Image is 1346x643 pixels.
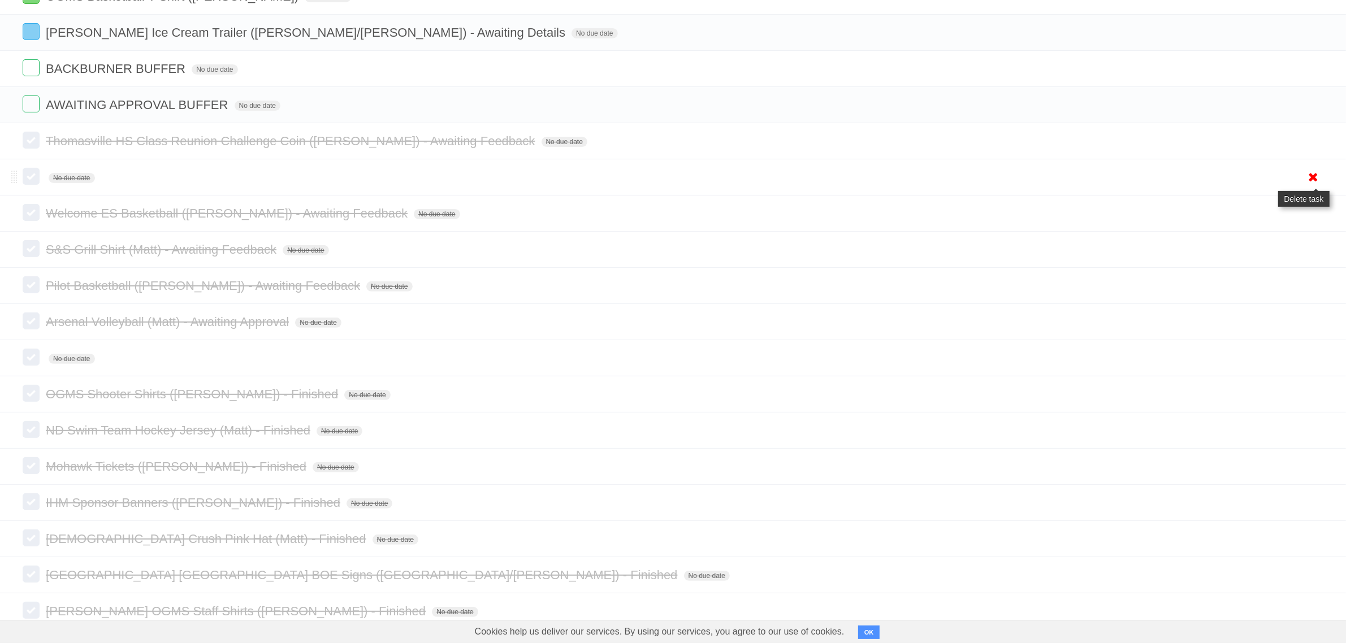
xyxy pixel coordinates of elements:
[432,607,478,617] span: No due date
[46,459,309,473] span: Mohawk Tickets ([PERSON_NAME]) - Finished
[46,532,369,546] span: [DEMOGRAPHIC_DATA] Crush Pink Hat (Matt) - Finished
[344,390,390,400] span: No due date
[858,625,880,639] button: OK
[49,173,94,183] span: No due date
[46,423,313,437] span: ND Swim Team Hockey Jersey (Matt) - Finished
[46,604,429,618] span: [PERSON_NAME] OGMS Staff Shirts ([PERSON_NAME]) - Finished
[23,602,40,619] label: Done
[23,457,40,474] label: Done
[192,64,237,75] span: No due date
[46,279,363,293] span: Pilot Basketball ([PERSON_NAME]) - Awaiting Feedback
[46,387,341,401] span: OGMS Shooter Shirts ([PERSON_NAME]) - Finished
[23,493,40,510] label: Done
[542,137,587,147] span: No due date
[46,206,410,220] span: Welcome ES Basketball ([PERSON_NAME]) - Awaiting Feedback
[46,98,231,112] span: AWAITING APPROVAL BUFFER
[23,421,40,438] label: Done
[46,315,292,329] span: Arsenal Volleyball (Matt) - Awaiting Approval
[373,535,418,545] span: No due date
[23,312,40,329] label: Done
[49,354,94,364] span: No due date
[23,349,40,366] label: Done
[23,276,40,293] label: Done
[414,209,460,219] span: No due date
[23,529,40,546] label: Done
[23,59,40,76] label: Done
[283,245,328,255] span: No due date
[235,101,280,111] span: No due date
[46,242,279,257] span: S&S Grill Shirt (Matt) - Awaiting Feedback
[23,566,40,583] label: Done
[23,168,40,185] label: Done
[317,426,362,436] span: No due date
[46,568,680,582] span: [GEOGRAPHIC_DATA] [GEOGRAPHIC_DATA] BOE Signs ([GEOGRAPHIC_DATA]/[PERSON_NAME]) - Finished
[23,95,40,112] label: Done
[23,240,40,257] label: Done
[46,62,188,76] span: BACKBURNER BUFFER
[366,281,412,292] span: No due date
[23,385,40,402] label: Done
[684,571,730,581] span: No due date
[464,620,856,643] span: Cookies help us deliver our services. By using our services, you agree to our use of cookies.
[572,28,617,38] span: No due date
[46,496,343,510] span: IHM Sponsor Banners ([PERSON_NAME]) - Finished
[347,498,392,509] span: No due date
[46,134,538,148] span: Thomasville HS Class Reunion Challenge Coin ([PERSON_NAME]) - Awaiting Feedback
[295,318,341,328] span: No due date
[23,132,40,149] label: Done
[313,462,358,472] span: No due date
[23,23,40,40] label: Done
[23,204,40,221] label: Done
[46,25,568,40] span: [PERSON_NAME] Ice Cream Trailer ([PERSON_NAME]/[PERSON_NAME]) - Awaiting Details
